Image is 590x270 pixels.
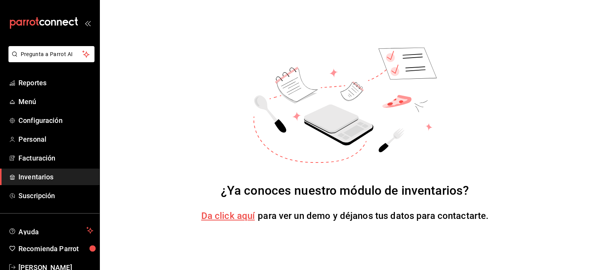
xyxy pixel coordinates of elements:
span: Reportes [18,78,93,88]
span: Configuración [18,115,93,126]
button: Pregunta a Parrot AI [8,46,94,62]
div: ¿Ya conoces nuestro módulo de inventarios? [221,181,469,200]
span: Facturación [18,153,93,163]
span: Pregunta a Parrot AI [21,50,83,58]
a: Pregunta a Parrot AI [5,56,94,64]
span: Recomienda Parrot [18,243,93,254]
span: Menú [18,96,93,107]
span: Ayuda [18,226,83,235]
span: Inventarios [18,172,93,182]
span: Personal [18,134,93,144]
a: Da click aquí [201,210,255,221]
span: Suscripción [18,190,93,201]
button: open_drawer_menu [85,20,91,26]
span: para ver un demo y déjanos tus datos para contactarte. [258,210,489,221]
